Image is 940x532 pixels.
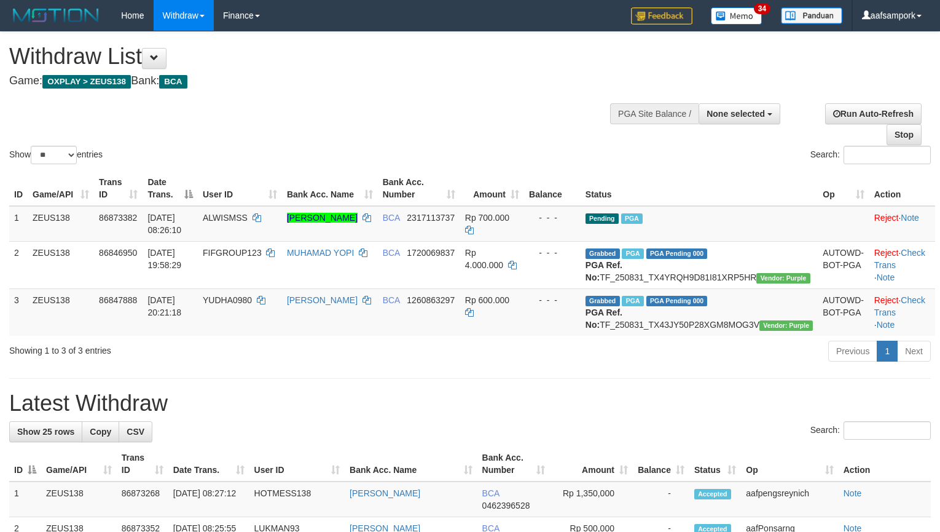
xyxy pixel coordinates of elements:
div: PGA Site Balance / [610,103,699,124]
span: Grabbed [586,248,620,259]
div: - - - [529,294,576,306]
td: 1 [9,482,41,517]
button: None selected [699,103,780,124]
span: Show 25 rows [17,427,74,437]
td: ZEUS138 [28,288,94,336]
span: PGA Pending [646,296,708,306]
th: Date Trans.: activate to sort column ascending [168,447,249,482]
span: 34 [754,3,770,14]
td: [DATE] 08:27:12 [168,482,249,517]
span: Vendor URL: https://trx4.1velocity.biz [756,273,810,284]
h1: Withdraw List [9,44,614,69]
span: Marked by aafnoeunsreypich [622,296,643,306]
a: Copy [82,421,119,442]
th: ID [9,171,28,206]
span: Rp 600.000 [465,295,509,305]
td: Rp 1,350,000 [550,482,633,517]
span: 86846950 [99,248,137,258]
a: [PERSON_NAME] [350,488,420,498]
td: · · [869,288,935,336]
span: Copy 0462396528 to clipboard [482,501,530,510]
label: Search: [810,146,931,164]
b: PGA Ref. No: [586,308,622,330]
th: Date Trans.: activate to sort column descending [143,171,198,206]
th: Trans ID: activate to sort column ascending [94,171,143,206]
span: CSV [127,427,144,437]
a: Reject [874,295,899,305]
a: Previous [828,341,877,362]
a: Note [877,320,895,330]
th: Status: activate to sort column ascending [689,447,741,482]
span: 86873382 [99,213,137,223]
td: TF_250831_TX4YRQH9D81I81XRP5HR [581,241,818,288]
a: Show 25 rows [9,421,82,442]
span: ALWISMSS [203,213,248,223]
th: Trans ID: activate to sort column ascending [117,447,168,482]
th: Balance: activate to sort column ascending [633,447,689,482]
th: Action [839,447,931,482]
th: Amount: activate to sort column ascending [460,171,524,206]
td: · [869,206,935,242]
th: Op: activate to sort column ascending [741,447,838,482]
span: [DATE] 08:26:10 [147,213,181,235]
td: TF_250831_TX43JY50P28XGM8MOG3V [581,288,818,336]
span: [DATE] 20:21:18 [147,295,181,317]
th: User ID: activate to sort column ascending [249,447,345,482]
a: 1 [877,341,898,362]
input: Search: [844,146,931,164]
th: Bank Acc. Number: activate to sort column ascending [378,171,460,206]
a: Check Trans [874,248,925,270]
h1: Latest Withdraw [9,391,931,416]
span: Rp 700.000 [465,213,509,223]
td: HOTMESS138 [249,482,345,517]
th: Status [581,171,818,206]
span: Rp 4.000.000 [465,248,503,270]
th: Op: activate to sort column ascending [818,171,869,206]
span: Accepted [694,489,731,499]
span: Grabbed [586,296,620,306]
a: Note [901,213,919,223]
a: Note [877,272,895,282]
td: AUTOWD-BOT-PGA [818,241,869,288]
span: BCA [383,213,400,223]
th: ID: activate to sort column descending [9,447,41,482]
td: ZEUS138 [28,206,94,242]
span: BCA [383,295,400,305]
h4: Game: Bank: [9,75,614,87]
td: 1 [9,206,28,242]
span: BCA [383,248,400,258]
th: Action [869,171,935,206]
td: ZEUS138 [28,241,94,288]
td: - [633,482,689,517]
span: Copy 2317113737 to clipboard [407,213,455,223]
span: Pending [586,213,619,224]
img: Button%20Memo.svg [711,7,762,25]
span: YUDHA0980 [203,295,252,305]
td: 3 [9,288,28,336]
span: Copy 1260863297 to clipboard [407,295,455,305]
td: AUTOWD-BOT-PGA [818,288,869,336]
div: - - - [529,212,576,224]
span: OXPLAY > ZEUS138 [42,75,131,89]
th: Balance [524,171,581,206]
span: FIFGROUP123 [203,248,262,258]
span: Copy [90,427,111,437]
label: Show entries [9,146,103,164]
img: panduan.png [781,7,842,24]
th: Bank Acc. Number: activate to sort column ascending [477,447,550,482]
td: 2 [9,241,28,288]
span: None selected [707,109,765,119]
a: [PERSON_NAME] [287,295,358,305]
span: BCA [482,488,499,498]
select: Showentries [31,146,77,164]
td: 86873268 [117,482,168,517]
a: [PERSON_NAME] [287,213,358,223]
a: Run Auto-Refresh [825,103,922,124]
input: Search: [844,421,931,440]
label: Search: [810,421,931,440]
span: Marked by aafnoeunsreypich [622,248,643,259]
a: MUHAMAD YOPI [287,248,354,258]
td: ZEUS138 [41,482,117,517]
span: Marked by aafpengsreynich [621,213,643,224]
span: PGA Pending [646,248,708,259]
